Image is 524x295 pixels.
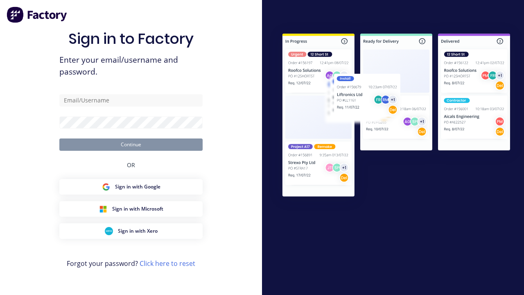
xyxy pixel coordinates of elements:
span: Forgot your password? [67,259,195,268]
button: Google Sign inSign in with Google [59,179,203,195]
a: Click here to reset [140,259,195,268]
button: Microsoft Sign inSign in with Microsoft [59,201,203,217]
span: Enter your email/username and password. [59,54,203,78]
img: Xero Sign in [105,227,113,235]
button: Continue [59,138,203,151]
h1: Sign in to Factory [68,30,194,48]
button: Xero Sign inSign in with Xero [59,223,203,239]
input: Email/Username [59,94,203,107]
span: Sign in with Xero [118,227,158,235]
span: Sign in with Microsoft [112,205,163,213]
img: Google Sign in [102,183,110,191]
img: Microsoft Sign in [99,205,107,213]
span: Sign in with Google [115,183,160,191]
img: Factory [7,7,68,23]
div: OR [127,151,135,179]
img: Sign in [269,21,524,211]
